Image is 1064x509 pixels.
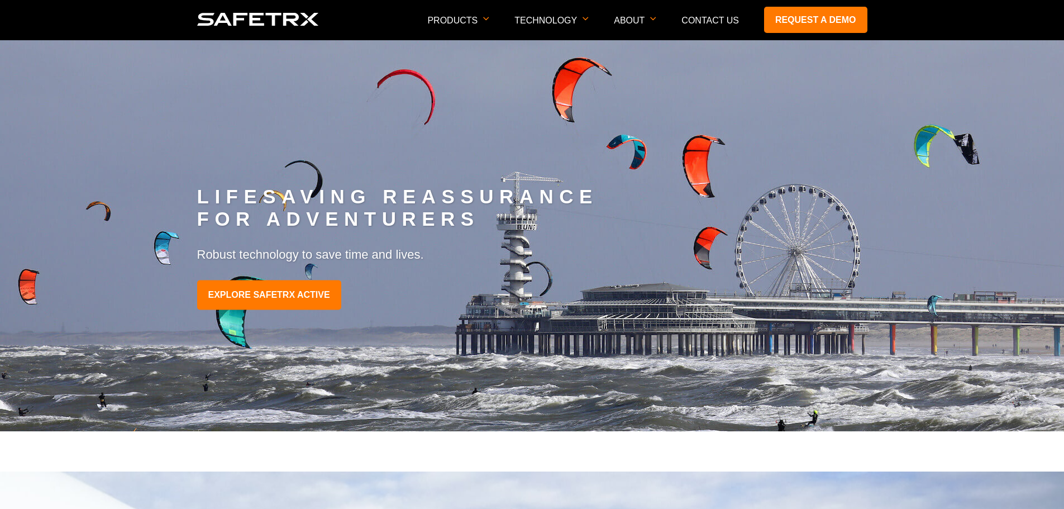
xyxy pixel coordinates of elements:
img: logo SafeTrx [197,13,319,26]
p: Products [427,16,489,40]
a: Request a demo [764,7,867,33]
h2: LIFESAVING REASSURANCE FOR ADVENTURERS [197,186,867,231]
p: About [614,16,656,40]
a: Contact Us [681,16,739,25]
p: Technology [514,16,589,40]
img: arrow icon [650,17,656,21]
a: EXPLORE SAFETRX ACTIVE [197,280,341,310]
img: arrow icon [483,17,489,21]
p: Robust technology to save time and lives. [197,247,867,264]
img: arrow icon [583,17,589,21]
